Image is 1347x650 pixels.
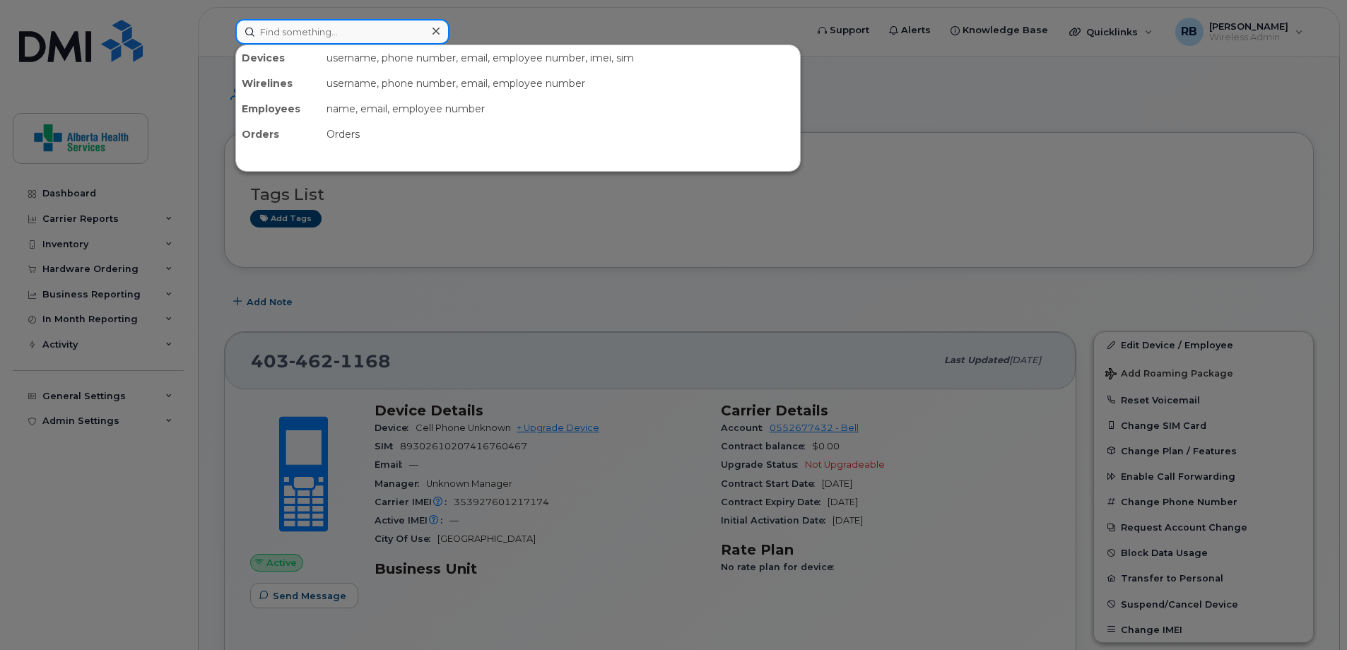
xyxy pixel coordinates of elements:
[236,71,321,96] div: Wirelines
[321,122,800,147] div: Orders
[236,45,321,71] div: Devices
[321,45,800,71] div: username, phone number, email, employee number, imei, sim
[321,96,800,122] div: name, email, employee number
[236,96,321,122] div: Employees
[321,71,800,96] div: username, phone number, email, employee number
[236,122,321,147] div: Orders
